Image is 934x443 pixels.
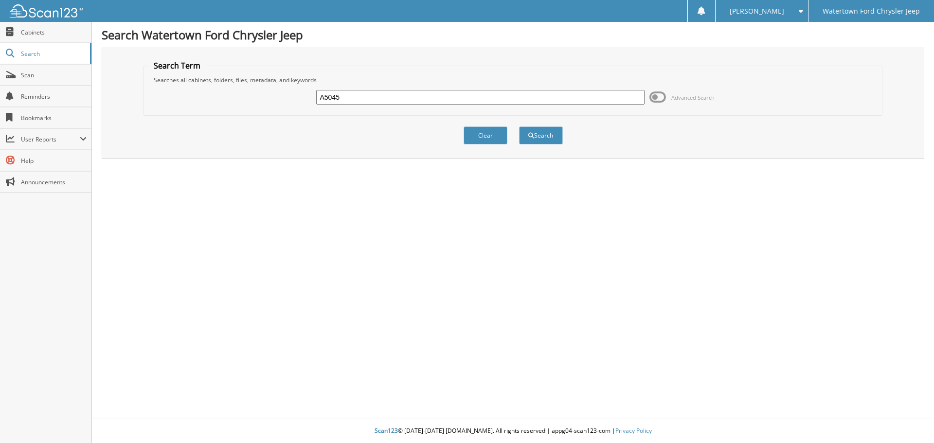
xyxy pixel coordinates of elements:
[149,76,878,84] div: Searches all cabinets, folders, files, metadata, and keywords
[519,126,563,144] button: Search
[21,28,87,36] span: Cabinets
[92,419,934,443] div: © [DATE]-[DATE] [DOMAIN_NAME]. All rights reserved | appg04-scan123-com |
[21,135,80,143] span: User Reports
[21,71,87,79] span: Scan
[21,92,87,101] span: Reminders
[730,8,784,14] span: [PERSON_NAME]
[671,94,715,101] span: Advanced Search
[10,4,83,18] img: scan123-logo-white.svg
[21,157,87,165] span: Help
[102,27,924,43] h1: Search Watertown Ford Chrysler Jeep
[149,60,205,71] legend: Search Term
[464,126,507,144] button: Clear
[21,178,87,186] span: Announcements
[21,50,85,58] span: Search
[615,426,652,435] a: Privacy Policy
[21,114,87,122] span: Bookmarks
[823,8,920,14] span: Watertown Ford Chrysler Jeep
[375,426,398,435] span: Scan123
